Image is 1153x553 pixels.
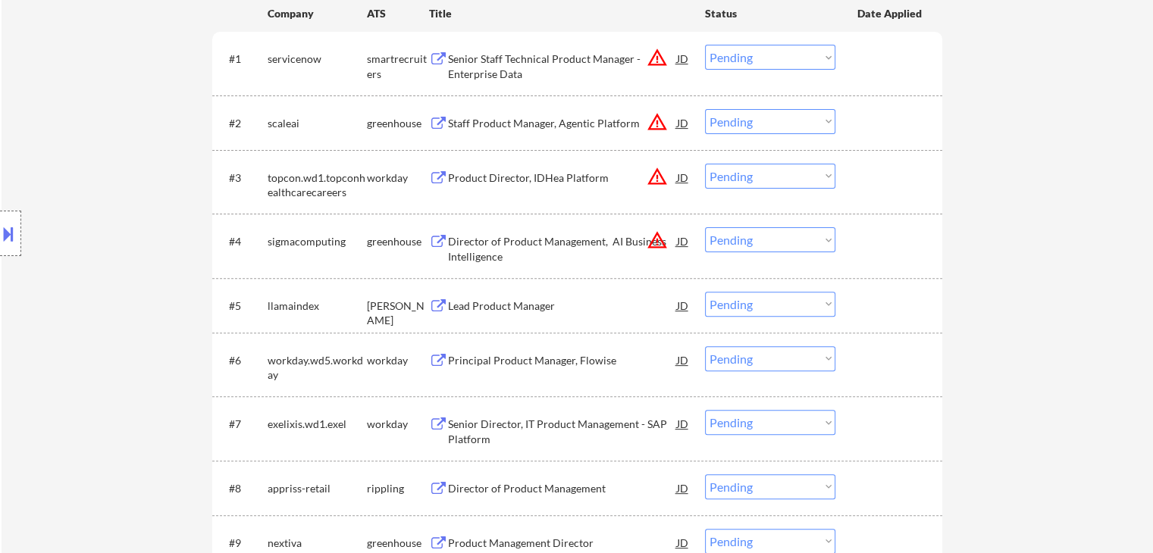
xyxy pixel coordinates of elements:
div: JD [675,346,691,373]
div: Staff Product Manager, Agentic Platform [448,116,677,131]
div: nextiva [268,536,367,551]
div: Lead Product Manager [448,298,677,314]
button: warning_amber [647,111,668,133]
button: warning_amber [647,230,668,251]
div: topcon.wd1.topconhealthcarecareers [268,170,367,200]
div: JD [675,292,691,319]
div: Director of Product Management [448,481,677,496]
div: Product Director, IDHea Platform [448,170,677,186]
div: exelixis.wd1.exel [268,417,367,432]
div: JD [675,164,691,191]
div: JD [675,227,691,255]
div: #1 [229,52,255,67]
div: Senior Director, IT Product Management - SAP Platform [448,417,677,446]
div: Title [429,6,691,21]
div: appriss-retail [268,481,367,496]
div: smartrecruiters [367,52,429,81]
div: JD [675,474,691,501]
div: workday.wd5.workday [268,353,367,383]
div: workday [367,417,429,432]
div: greenhouse [367,536,429,551]
div: Senior Staff Technical Product Manager - Enterprise Data [448,52,677,81]
div: Director of Product Management, AI Business Intelligence [448,234,677,264]
div: workday [367,170,429,186]
div: ATS [367,6,429,21]
div: Date Applied [857,6,924,21]
div: scaleai [268,116,367,131]
div: greenhouse [367,116,429,131]
div: JD [675,109,691,136]
div: #8 [229,481,255,496]
div: #7 [229,417,255,432]
div: rippling [367,481,429,496]
div: JD [675,45,691,72]
div: workday [367,353,429,368]
div: llamaindex [268,298,367,314]
div: #9 [229,536,255,551]
div: [PERSON_NAME] [367,298,429,328]
div: greenhouse [367,234,429,249]
div: sigmacomputing [268,234,367,249]
button: warning_amber [647,47,668,68]
button: warning_amber [647,166,668,187]
div: Product Management Director [448,536,677,551]
div: servicenow [268,52,367,67]
div: Company [268,6,367,21]
div: JD [675,410,691,437]
div: Principal Product Manager, Flowise [448,353,677,368]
